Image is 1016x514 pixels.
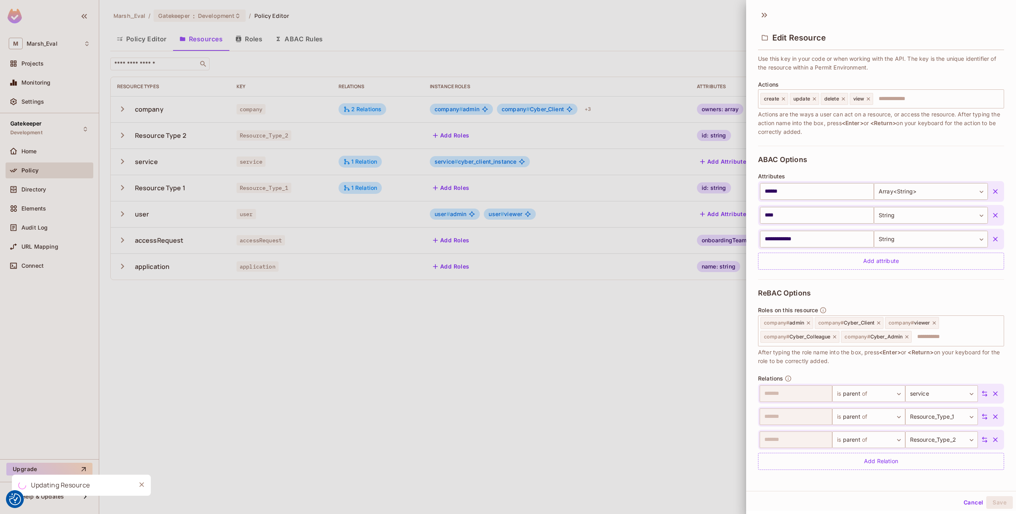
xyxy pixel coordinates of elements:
[960,496,986,509] button: Cancel
[9,493,21,505] button: Consent Preferences
[841,331,912,343] div: company#Cyber_Admin
[824,96,839,102] span: delete
[986,496,1013,509] button: Save
[860,410,867,423] span: of
[764,320,789,326] span: company #
[842,120,864,126] span: <Enter>
[758,289,811,297] span: ReBAC Options
[818,320,844,326] span: company #
[905,431,978,448] div: Resource_Type_2
[758,156,807,164] span: ABAC Options
[837,433,843,446] span: is
[837,410,843,423] span: is
[758,173,785,180] span: Attributes
[764,96,779,102] span: create
[905,408,978,425] div: Resource_Type_1
[758,307,818,313] span: Roles on this resource
[758,81,779,88] span: Actions
[885,317,939,329] div: company#viewer
[837,387,843,400] span: is
[874,231,988,247] div: String
[860,433,867,446] span: of
[793,96,810,102] span: update
[764,334,789,340] span: company #
[758,110,1004,136] span: Actions are the ways a user can act on a resource, or access the resource. After typing the actio...
[853,96,864,102] span: view
[758,253,1004,270] div: Add attribute
[845,334,870,340] span: company #
[760,93,788,105] div: create
[832,431,905,448] div: parent
[758,375,783,382] span: Relations
[31,480,90,490] div: Updating Resource
[760,317,813,329] div: company#admin
[905,385,978,402] div: service
[758,453,1004,470] div: Add Relation
[870,120,896,126] span: <Return>
[760,331,839,343] div: company#Cyber_Colleague
[821,93,848,105] div: delete
[908,349,933,356] span: <Return>
[889,320,930,326] span: viewer
[874,207,988,224] div: String
[860,387,867,400] span: of
[832,385,905,402] div: parent
[9,493,21,505] img: Revisit consent button
[790,93,819,105] div: update
[850,93,874,105] div: view
[764,334,830,340] span: Cyber_Colleague
[889,320,914,326] span: company #
[815,317,883,329] div: company#Cyber_Client
[136,479,148,491] button: Close
[845,334,902,340] span: Cyber_Admin
[832,408,905,425] div: parent
[772,33,826,43] span: Edit Resource
[818,320,874,326] span: Cyber_Client
[764,320,804,326] span: admin
[879,349,901,356] span: <Enter>
[758,54,1004,72] span: Use this key in your code or when working with the API. The key is the unique identifier of the r...
[874,183,988,200] div: Array<String>
[758,348,1004,365] span: After typing the role name into the box, press or on your keyboard for the role to be correctly a...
